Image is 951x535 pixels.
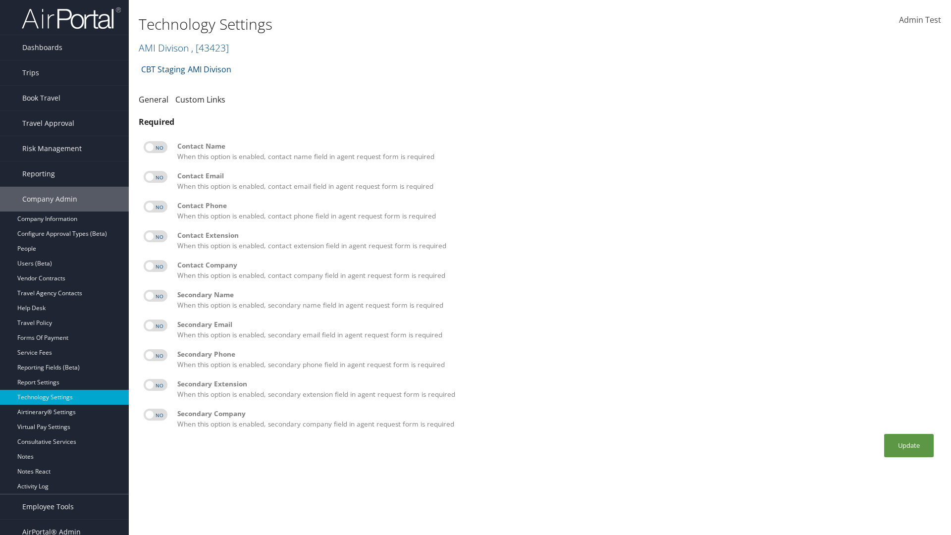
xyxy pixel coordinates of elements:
span: Trips [22,60,39,85]
label: When this option is enabled, secondary extension field in agent request form is required [177,379,936,399]
div: Required [139,116,941,128]
span: Book Travel [22,86,60,110]
div: Contact Phone [177,201,936,211]
span: Company Admin [22,187,77,212]
div: Secondary Extension [177,379,936,389]
a: Custom Links [175,94,225,105]
a: AMI Divison [188,59,231,79]
div: Secondary Name [177,290,936,300]
label: When this option is enabled, contact company field in agent request form is required [177,260,936,280]
label: When this option is enabled, secondary company field in agent request form is required [177,409,936,429]
a: General [139,94,168,105]
span: Employee Tools [22,494,74,519]
span: Reporting [22,161,55,186]
label: When this option is enabled, secondary name field in agent request form is required [177,290,936,310]
div: Contact Name [177,141,936,151]
div: Contact Extension [177,230,936,240]
div: Secondary Phone [177,349,936,359]
div: Contact Company [177,260,936,270]
span: Risk Management [22,136,82,161]
img: airportal-logo.png [22,6,121,30]
span: Dashboards [22,35,62,60]
a: CBT Staging [141,59,185,79]
span: , [ 43423 ] [191,41,229,54]
label: When this option is enabled, contact email field in agent request form is required [177,171,936,191]
button: Update [884,434,934,457]
span: Travel Approval [22,111,74,136]
a: AMI Divison [139,41,229,54]
a: Admin Test [899,5,941,36]
label: When this option is enabled, secondary phone field in agent request form is required [177,349,936,370]
label: When this option is enabled, secondary email field in agent request form is required [177,320,936,340]
div: Contact Email [177,171,936,181]
label: When this option is enabled, contact name field in agent request form is required [177,141,936,161]
div: Secondary Company [177,409,936,419]
span: Admin Test [899,14,941,25]
div: Secondary Email [177,320,936,329]
label: When this option is enabled, contact extension field in agent request form is required [177,230,936,251]
label: When this option is enabled, contact phone field in agent request form is required [177,201,936,221]
h1: Technology Settings [139,14,674,35]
